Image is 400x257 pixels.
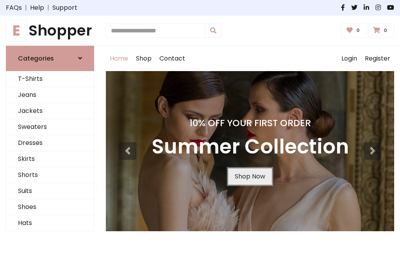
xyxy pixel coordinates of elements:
span: | [44,3,52,12]
a: Support [52,3,77,12]
a: Categories [6,46,94,71]
h3: Summer Collection [152,135,349,159]
a: Jackets [6,103,94,119]
a: Dresses [6,135,94,151]
a: EShopper [6,22,94,39]
a: Jeans [6,87,94,103]
span: E [6,20,27,41]
a: 0 [341,23,367,38]
a: Contact [155,46,189,71]
a: Shop [132,46,155,71]
a: Login [337,46,361,71]
a: T-Shirts [6,71,94,87]
h1: Shopper [6,22,94,39]
a: Shorts [6,167,94,183]
span: 0 [382,27,389,34]
a: Register [361,46,394,71]
a: Sweaters [6,119,94,135]
a: Skirts [6,151,94,167]
a: Home [106,46,132,71]
a: Hats [6,215,94,231]
a: Shop Now [228,168,272,185]
a: 0 [368,23,394,38]
h4: 10% Off Your First Order [152,118,349,128]
h6: Categories [18,55,54,62]
a: Help [30,3,44,12]
span: | [22,3,30,12]
a: Suits [6,183,94,199]
a: FAQs [6,3,22,12]
span: 0 [354,27,362,34]
a: Shoes [6,199,94,215]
